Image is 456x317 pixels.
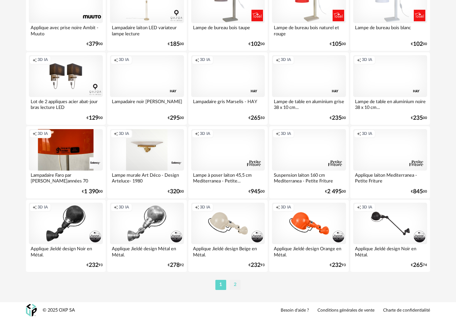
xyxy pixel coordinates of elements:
[119,57,129,63] span: 3D IA
[32,205,37,210] span: Creation icon
[195,205,199,210] span: Creation icon
[272,244,346,259] div: Applique Jieldé design Orange en Métal.
[330,263,346,268] div: € 93
[230,280,241,290] li: 2
[87,116,103,120] div: € 00
[188,200,268,272] a: Creation icon 3D IA Applique Jieldé design Beige en Métal. €23293
[26,126,106,198] a: Creation icon 3D IA Lampadaire Faro par [PERSON_NAME]années 70 €1 39000
[276,57,280,63] span: Creation icon
[87,263,103,268] div: € 93
[29,244,103,259] div: Applique Jieldé design Noir en Métal.
[43,307,75,313] div: © 2025 OXP SA
[195,131,199,137] span: Creation icon
[200,57,210,63] span: 3D IA
[114,205,118,210] span: Creation icon
[281,57,291,63] span: 3D IA
[276,205,280,210] span: Creation icon
[411,189,427,194] div: € 00
[330,42,346,47] div: € 00
[168,263,184,268] div: € 92
[107,52,187,124] a: Creation icon 3D IA Lampadaire noir [PERSON_NAME] €29500
[26,52,106,124] a: Creation icon 3D IA Lot de 2 appliques acier abat-jour bras lecture LED €12900
[89,116,98,120] span: 129
[362,57,372,63] span: 3D IA
[413,263,423,268] span: 265
[272,97,346,111] div: Lampe de table en aluminium grise 38 x 10 cm...
[119,131,129,137] span: 3D IA
[325,189,346,194] div: € 00
[353,23,427,38] div: Lampe de bureau bois blanc
[110,171,184,185] div: Lampe murale Art Déco - Design Arteluce- 1980
[357,57,361,63] span: Creation icon
[26,200,106,272] a: Creation icon 3D IA Applique Jieldé design Noir en Métal. €23293
[89,42,98,47] span: 379
[251,263,260,268] span: 232
[89,263,98,268] span: 232
[110,244,184,259] div: Applique Jieldé design Métal en Métal.
[413,189,423,194] span: 845
[362,205,372,210] span: 3D IA
[362,131,372,137] span: 3D IA
[38,205,48,210] span: 3D IA
[411,263,427,268] div: € 74
[38,57,48,63] span: 3D IA
[114,57,118,63] span: Creation icon
[249,116,265,120] div: € 50
[251,42,260,47] span: 102
[32,57,37,63] span: Creation icon
[249,263,265,268] div: € 93
[107,200,187,272] a: Creation icon 3D IA Applique Jieldé design Métal en Métal. €27892
[188,52,268,124] a: Creation icon 3D IA Lampadaire gris Marselis - HAY €26550
[168,116,184,120] div: € 00
[32,131,37,137] span: Creation icon
[327,189,342,194] span: 2 495
[281,131,291,137] span: 3D IA
[29,171,103,185] div: Lampadaire Faro par [PERSON_NAME]années 70
[29,23,103,38] div: Applique avec prise noire Ambit - Muuto
[269,126,349,198] a: Creation icon 3D IA Suspension laiton 160 cm Mediterranea - Petite Friture €2 49500
[269,52,349,124] a: Creation icon 3D IA Lampe de table en aluminium grise 38 x 10 cm... €23500
[269,200,349,272] a: Creation icon 3D IA Applique Jieldé design Orange en Métal. €23293
[110,23,184,38] div: Lampadaire laiton LED variateur lampe lecture
[191,23,265,38] div: Lampe de bureau bois taupe
[332,42,342,47] span: 105
[413,116,423,120] span: 235
[330,116,346,120] div: € 00
[168,189,184,194] div: € 00
[411,42,427,47] div: € 00
[251,189,260,194] span: 945
[188,126,268,198] a: Creation icon 3D IA Lampe à poser laiton 45,5 cm Mediterranea - Petite... €94500
[195,57,199,63] span: Creation icon
[353,171,427,185] div: Applique laiton Mediterranea - Petite Friture
[191,244,265,259] div: Applique Jieldé design Beige en Métal.
[353,97,427,111] div: Lampe de table en aluminium noire 38 x 10 cm...
[272,23,346,38] div: Lampe de bureau bois naturel et rouge
[84,189,98,194] span: 1 390
[413,42,423,47] span: 102
[350,52,430,124] a: Creation icon 3D IA Lampe de table en aluminium noire 38 x 10 cm... €23500
[357,131,361,137] span: Creation icon
[191,171,265,185] div: Lampe à poser laiton 45,5 cm Mediterranea - Petite...
[114,131,118,137] span: Creation icon
[200,131,210,137] span: 3D IA
[170,42,180,47] span: 185
[110,97,184,111] div: Lampadaire noir [PERSON_NAME]
[38,131,48,137] span: 3D IA
[281,308,309,313] a: Besoin d'aide ?
[350,126,430,198] a: Creation icon 3D IA Applique laiton Mediterranea - Petite Friture €84500
[357,205,361,210] span: Creation icon
[119,205,129,210] span: 3D IA
[170,189,180,194] span: 320
[215,280,226,290] li: 1
[249,42,265,47] div: € 00
[168,42,184,47] div: € 00
[191,97,265,111] div: Lampadaire gris Marselis - HAY
[281,205,291,210] span: 3D IA
[251,116,260,120] span: 265
[317,308,374,313] a: Conditions générales de vente
[82,189,103,194] div: € 00
[249,189,265,194] div: € 00
[272,171,346,185] div: Suspension laiton 160 cm Mediterranea - Petite Friture
[332,116,342,120] span: 235
[411,116,427,120] div: € 00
